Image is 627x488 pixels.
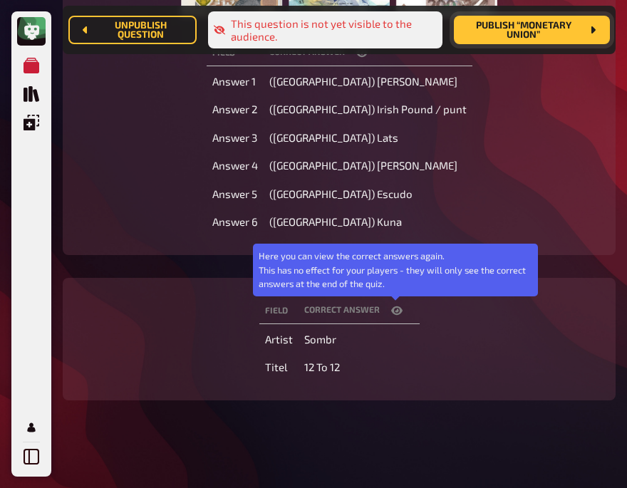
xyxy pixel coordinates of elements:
td: Artist [259,327,299,353]
span: Sombr [304,333,336,346]
th: correct answer [299,298,420,324]
span: ([GEOGRAPHIC_DATA]) Kuna [269,215,402,228]
td: Answer 5 [207,182,264,207]
div: Music [280,266,323,289]
a: My Quizzes [17,51,46,80]
span: 12 To 12 [304,360,340,373]
a: Profile [17,413,46,442]
a: Overlays [17,108,46,137]
button: Unpublish question [68,16,197,44]
td: Answer 4 [207,153,264,179]
span: ([GEOGRAPHIC_DATA]) [PERSON_NAME] [269,159,457,172]
span: Unpublish question [97,21,185,40]
td: Answer 2 [207,97,264,123]
td: Answer 1 [207,69,264,95]
td: Titel [259,355,299,380]
td: Answer 6 [207,209,264,235]
div: 1 point [350,266,398,289]
a: Quiz Library [17,80,46,108]
span: ([GEOGRAPHIC_DATA]) Irish Pound / punt [269,103,467,115]
th: Field [259,298,299,324]
span: ([GEOGRAPHIC_DATA]) [PERSON_NAME] [269,75,457,88]
span: Publish “Monetary Union” [465,21,581,40]
span: ([GEOGRAPHIC_DATA]) Lats [269,131,398,144]
td: Answer 3 [207,125,264,151]
button: Publish “Monetary Union” [454,16,610,44]
span: ([GEOGRAPHIC_DATA]) Escudo [269,187,413,200]
div: This question is not yet visible to the audience. [208,11,443,48]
